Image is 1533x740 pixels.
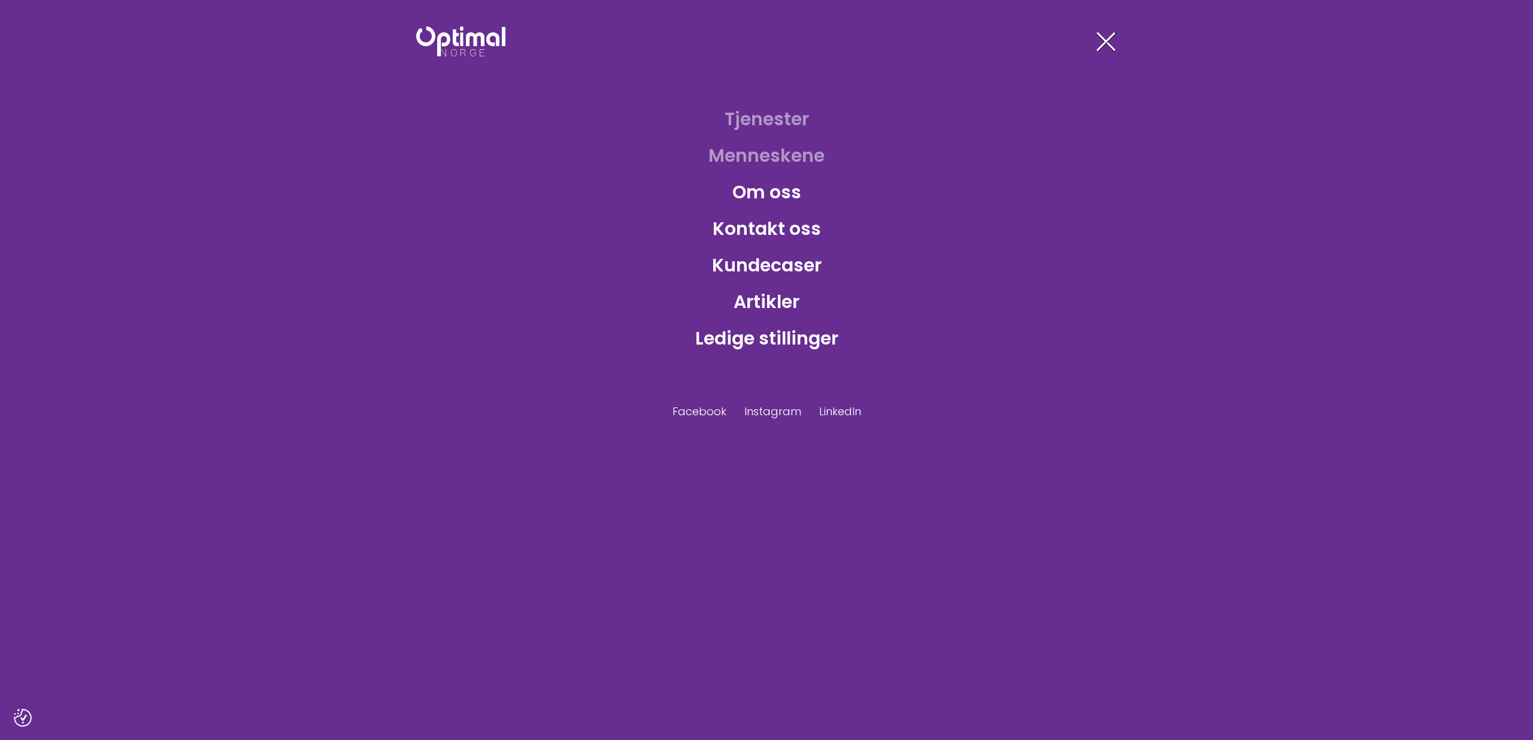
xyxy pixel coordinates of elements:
a: Tjenester [715,99,819,138]
img: Revisit consent button [14,709,32,727]
a: Om oss [723,173,811,212]
a: Instagram [744,403,801,419]
a: Kundecaser [702,246,831,285]
a: Kontakt oss [703,209,831,248]
a: Artikler [724,282,809,321]
img: Optimal Norge [416,26,505,56]
a: Ledige stillinger [686,319,848,358]
a: Facebook [672,403,726,419]
a: LinkedIn [819,403,861,419]
button: Samtykkepreferanser [14,709,32,727]
a: Menneskene [699,136,834,175]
